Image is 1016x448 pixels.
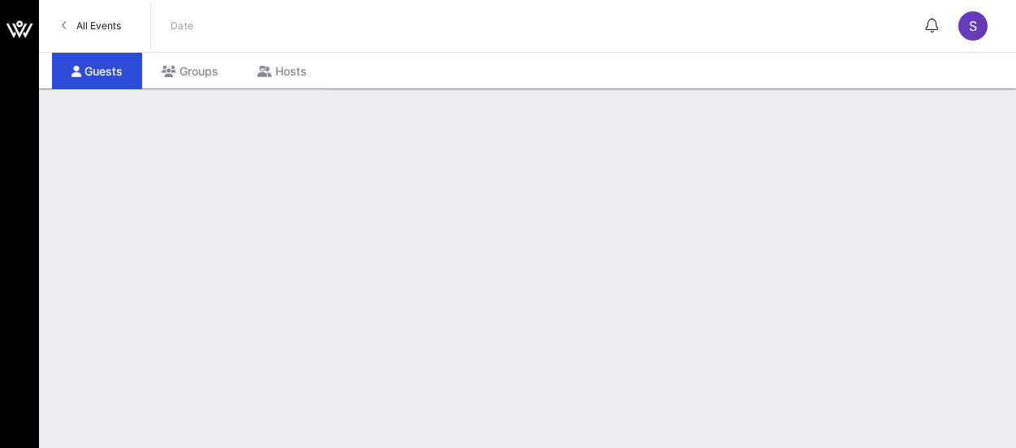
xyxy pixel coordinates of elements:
[238,53,326,89] div: Hosts
[52,53,142,89] div: Guests
[142,53,238,89] div: Groups
[171,18,194,34] p: Date
[52,13,131,39] a: All Events
[76,19,121,32] span: All Events
[969,18,977,34] span: S
[958,11,988,41] div: S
